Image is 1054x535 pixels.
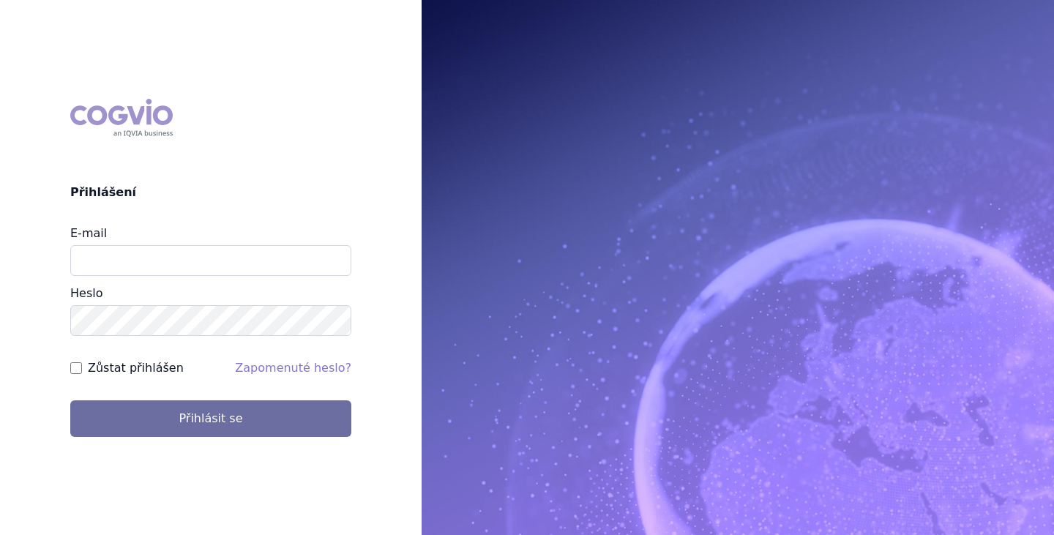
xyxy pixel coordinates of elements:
[70,286,102,300] label: Heslo
[88,359,184,377] label: Zůstat přihlášen
[70,99,173,137] div: COGVIO
[235,361,351,375] a: Zapomenuté heslo?
[70,226,107,240] label: E-mail
[70,184,351,201] h2: Přihlášení
[70,400,351,437] button: Přihlásit se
